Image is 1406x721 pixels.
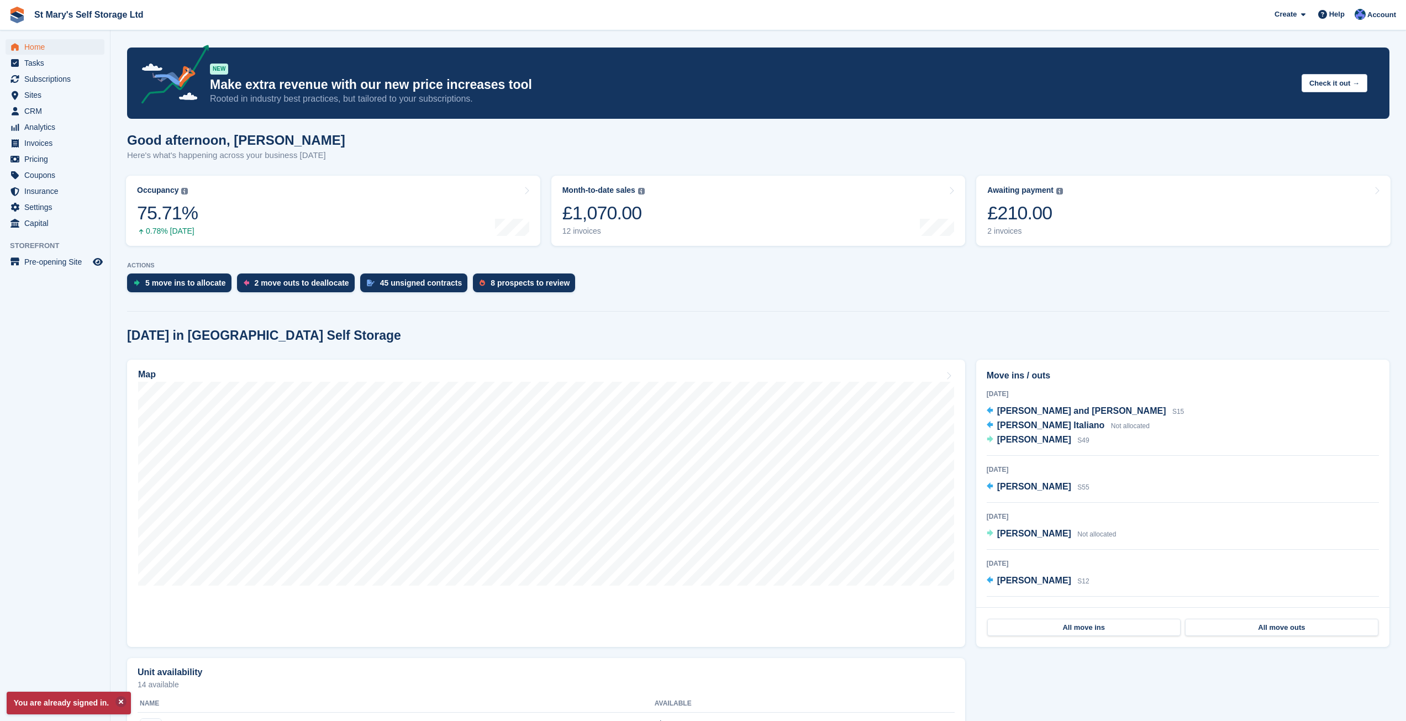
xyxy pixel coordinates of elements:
[638,188,645,194] img: icon-info-grey-7440780725fd019a000dd9b08b2336e03edf1995a4989e88bcd33f0948082b44.svg
[9,7,25,23] img: stora-icon-8386f47178a22dfd0bd8f6a31ec36ba5ce8667c1dd55bd0f319d3a0aa187defe.svg
[127,273,237,298] a: 5 move ins to allocate
[987,433,1089,448] a: [PERSON_NAME] S49
[30,6,148,24] a: St Mary's Self Storage Ltd
[997,420,1105,430] span: [PERSON_NAME] Italiano
[987,404,1184,419] a: [PERSON_NAME] and [PERSON_NAME] S15
[210,77,1293,93] p: Make extra revenue with our new price increases tool
[562,202,645,224] div: £1,070.00
[24,254,91,270] span: Pre-opening Site
[134,280,140,286] img: move_ins_to_allocate_icon-fdf77a2bb77ea45bf5b3d319d69a93e2d87916cf1d5bf7949dd705db3b84f3ca.svg
[6,135,104,151] a: menu
[1275,9,1297,20] span: Create
[6,87,104,103] a: menu
[987,619,1181,636] a: All move ins
[1077,436,1089,444] span: S49
[127,360,965,647] a: Map
[997,406,1166,415] span: [PERSON_NAME] and [PERSON_NAME]
[24,183,91,199] span: Insurance
[1077,577,1089,585] span: S12
[138,681,955,688] p: 14 available
[1056,188,1063,194] img: icon-info-grey-7440780725fd019a000dd9b08b2336e03edf1995a4989e88bcd33f0948082b44.svg
[24,71,91,87] span: Subscriptions
[6,215,104,231] a: menu
[1302,74,1367,92] button: Check it out →
[987,465,1379,475] div: [DATE]
[987,369,1379,382] h2: Move ins / outs
[24,55,91,71] span: Tasks
[138,667,202,677] h2: Unit availability
[6,71,104,87] a: menu
[24,167,91,183] span: Coupons
[491,278,570,287] div: 8 prospects to review
[137,186,178,195] div: Occupancy
[91,255,104,269] a: Preview store
[127,328,401,343] h2: [DATE] in [GEOGRAPHIC_DATA] Self Storage
[24,103,91,119] span: CRM
[997,529,1071,538] span: [PERSON_NAME]
[6,39,104,55] a: menu
[145,278,226,287] div: 5 move ins to allocate
[24,199,91,215] span: Settings
[137,202,198,224] div: 75.71%
[24,39,91,55] span: Home
[127,133,345,148] h1: Good afternoon, [PERSON_NAME]
[473,273,581,298] a: 8 prospects to review
[1185,619,1378,636] a: All move outs
[987,559,1379,569] div: [DATE]
[24,135,91,151] span: Invoices
[6,183,104,199] a: menu
[10,240,110,251] span: Storefront
[987,186,1054,195] div: Awaiting payment
[987,512,1379,522] div: [DATE]
[1077,483,1089,491] span: S55
[551,176,966,246] a: Month-to-date sales £1,070.00 12 invoices
[380,278,462,287] div: 45 unsigned contracts
[181,188,188,194] img: icon-info-grey-7440780725fd019a000dd9b08b2336e03edf1995a4989e88bcd33f0948082b44.svg
[997,576,1071,585] span: [PERSON_NAME]
[1355,9,1366,20] img: Matthew Keenan
[997,482,1071,491] span: [PERSON_NAME]
[7,692,131,714] p: You are already signed in.
[137,227,198,236] div: 0.78% [DATE]
[24,119,91,135] span: Analytics
[367,280,375,286] img: contract_signature_icon-13c848040528278c33f63329250d36e43548de30e8caae1d1a13099fd9432cc5.svg
[6,119,104,135] a: menu
[138,370,156,380] h2: Map
[132,45,209,108] img: price-adjustments-announcement-icon-8257ccfd72463d97f412b2fc003d46551f7dbcb40ab6d574587a9cd5c0d94...
[6,167,104,183] a: menu
[976,176,1391,246] a: Awaiting payment £210.00 2 invoices
[987,202,1063,224] div: £210.00
[24,215,91,231] span: Capital
[210,64,228,75] div: NEW
[6,199,104,215] a: menu
[6,254,104,270] a: menu
[1367,9,1396,20] span: Account
[562,186,635,195] div: Month-to-date sales
[6,55,104,71] a: menu
[127,149,345,162] p: Here's what's happening across your business [DATE]
[997,435,1071,444] span: [PERSON_NAME]
[987,389,1379,399] div: [DATE]
[127,262,1389,269] p: ACTIONS
[24,87,91,103] span: Sites
[360,273,473,298] a: 45 unsigned contracts
[1111,422,1150,430] span: Not allocated
[237,273,360,298] a: 2 move outs to deallocate
[210,93,1293,105] p: Rooted in industry best practices, but tailored to your subscriptions.
[1329,9,1345,20] span: Help
[987,480,1089,494] a: [PERSON_NAME] S55
[6,151,104,167] a: menu
[987,227,1063,236] div: 2 invoices
[244,280,249,286] img: move_outs_to_deallocate_icon-f764333ba52eb49d3ac5e1228854f67142a1ed5810a6f6cc68b1a99e826820c5.svg
[126,176,540,246] a: Occupancy 75.71% 0.78% [DATE]
[987,527,1117,541] a: [PERSON_NAME] Not allocated
[6,103,104,119] a: menu
[562,227,645,236] div: 12 invoices
[987,419,1150,433] a: [PERSON_NAME] Italiano Not allocated
[480,280,485,286] img: prospect-51fa495bee0391a8d652442698ab0144808aea92771e9ea1ae160a38d050c398.svg
[1172,408,1184,415] span: S15
[987,606,1379,615] div: [DATE]
[987,574,1089,588] a: [PERSON_NAME] S12
[1077,530,1116,538] span: Not allocated
[255,278,349,287] div: 2 move outs to deallocate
